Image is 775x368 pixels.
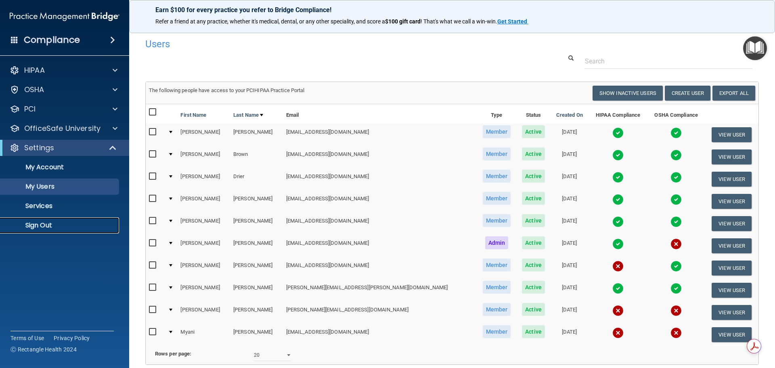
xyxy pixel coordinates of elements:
td: [DATE] [550,279,589,301]
p: Services [5,202,115,210]
button: View User [712,238,752,253]
img: cross.ca9f0e7f.svg [670,327,682,339]
p: Sign Out [5,221,115,229]
td: [PERSON_NAME] [230,324,283,345]
td: [DATE] [550,146,589,168]
th: OSHA Compliance [647,104,705,124]
p: PCI [24,104,36,114]
img: tick.e7d51cea.svg [670,127,682,139]
span: Active [522,236,545,249]
span: Active [522,303,545,316]
td: [DATE] [550,235,589,257]
td: [DATE] [550,324,589,345]
td: [PERSON_NAME] [177,190,230,212]
span: Member [483,147,511,160]
td: Myani [177,324,230,345]
th: Type [477,104,517,124]
td: [PERSON_NAME] [177,146,230,168]
img: tick.e7d51cea.svg [670,194,682,205]
td: [PERSON_NAME] [230,235,283,257]
td: [EMAIL_ADDRESS][DOMAIN_NAME] [283,235,477,257]
td: Brown [230,146,283,168]
td: [DATE] [550,301,589,324]
span: The following people have access to your PCIHIPAA Practice Portal [149,87,305,93]
td: [PERSON_NAME] [177,212,230,235]
img: tick.e7d51cea.svg [612,283,624,294]
p: Earn $100 for every practice you refer to Bridge Compliance! [155,6,749,14]
td: [EMAIL_ADDRESS][DOMAIN_NAME] [283,324,477,345]
td: [PERSON_NAME] [230,257,283,279]
span: Active [522,281,545,294]
button: View User [712,216,752,231]
p: Settings [24,143,54,153]
th: Email [283,104,477,124]
th: Status [517,104,551,124]
strong: Get Started [497,18,527,25]
p: OfficeSafe University [24,124,101,133]
td: [PERSON_NAME] [230,301,283,324]
span: Member [483,281,511,294]
td: [PERSON_NAME] [230,190,283,212]
a: Created On [556,110,583,120]
img: tick.e7d51cea.svg [612,172,624,183]
td: [EMAIL_ADDRESS][DOMAIN_NAME] [283,146,477,168]
a: OfficeSafe University [10,124,117,133]
span: Active [522,325,545,338]
td: [PERSON_NAME] [177,301,230,324]
span: Member [483,259,511,271]
button: View User [712,261,752,275]
th: HIPAA Compliance [589,104,647,124]
td: [EMAIL_ADDRESS][DOMAIN_NAME] [283,257,477,279]
td: [PERSON_NAME][EMAIL_ADDRESS][PERSON_NAME][DOMAIN_NAME] [283,279,477,301]
span: Admin [485,236,509,249]
img: tick.e7d51cea.svg [612,149,624,161]
a: Last Name [233,110,263,120]
img: tick.e7d51cea.svg [612,127,624,139]
p: My Account [5,163,115,171]
td: [PERSON_NAME] [177,257,230,279]
img: tick.e7d51cea.svg [670,172,682,183]
p: HIPAA [24,65,45,75]
img: tick.e7d51cea.svg [612,194,624,205]
a: First Name [180,110,206,120]
td: [PERSON_NAME] [177,124,230,146]
button: View User [712,172,752,187]
span: Active [522,259,545,271]
a: Export All [712,86,755,101]
span: Active [522,147,545,160]
button: Create User [665,86,710,101]
a: Privacy Policy [54,334,90,342]
span: Active [522,214,545,227]
button: View User [712,327,752,342]
strong: $100 gift card [385,18,421,25]
b: Rows per page: [155,351,191,357]
img: cross.ca9f0e7f.svg [670,305,682,316]
img: tick.e7d51cea.svg [670,261,682,272]
a: HIPAA [10,65,117,75]
td: [PERSON_NAME] [177,279,230,301]
span: Active [522,125,545,138]
td: [DATE] [550,124,589,146]
span: Member [483,170,511,183]
td: [PERSON_NAME] [230,124,283,146]
img: tick.e7d51cea.svg [612,238,624,250]
td: [EMAIL_ADDRESS][DOMAIN_NAME] [283,124,477,146]
button: View User [712,305,752,320]
td: [PERSON_NAME] [230,212,283,235]
td: [DATE] [550,212,589,235]
td: [EMAIL_ADDRESS][DOMAIN_NAME] [283,168,477,190]
span: Member [483,303,511,316]
td: [PERSON_NAME] [177,235,230,257]
button: Open Resource Center [743,36,767,60]
img: tick.e7d51cea.svg [612,216,624,227]
button: View User [712,149,752,164]
span: Active [522,170,545,183]
td: [EMAIL_ADDRESS][DOMAIN_NAME] [283,212,477,235]
img: cross.ca9f0e7f.svg [612,305,624,316]
td: [DATE] [550,190,589,212]
span: Refer a friend at any practice, whether it's medical, dental, or any other speciality, and score a [155,18,385,25]
button: View User [712,283,752,298]
a: PCI [10,104,117,114]
span: Ⓒ Rectangle Health 2024 [10,345,77,353]
img: cross.ca9f0e7f.svg [612,261,624,272]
